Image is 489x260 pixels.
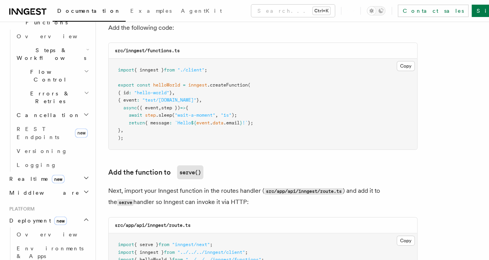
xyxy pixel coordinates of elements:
span: .email [223,120,240,126]
span: ); [118,135,123,141]
span: => [180,105,186,110]
a: Add the function toserve() [108,165,203,179]
span: Cancellation [14,111,80,119]
span: { inngest } [134,67,164,73]
span: new [52,175,65,183]
span: const [137,82,150,88]
kbd: Ctrl+K [313,7,330,15]
span: step }) [161,105,180,110]
span: ; [204,67,207,73]
span: Middleware [6,189,80,196]
code: serve() [177,165,203,179]
span: await [129,112,142,118]
button: Deploymentnew [6,213,91,227]
span: async [123,105,137,110]
span: ( [248,82,250,88]
span: = [183,82,186,88]
span: { [186,105,188,110]
code: serve [117,199,133,206]
span: . [210,120,213,126]
span: from [164,250,175,255]
span: Documentation [57,8,121,14]
div: Inngest Functions [6,29,91,172]
span: .sleep [156,112,172,118]
button: Errors & Retries [14,87,91,108]
span: import [118,250,134,255]
span: "wait-a-moment" [175,112,215,118]
span: ${ [191,120,196,126]
a: Versioning [14,144,91,158]
span: "hello-world" [134,90,169,95]
code: src/inngest/functions.ts [115,48,180,53]
a: Contact sales [398,5,469,17]
span: { serve } [134,242,158,247]
span: step [145,112,156,118]
span: { id [118,90,129,95]
span: : [137,97,140,103]
span: ); [232,112,237,118]
a: Examples [126,2,176,21]
span: Logging [17,161,57,168]
span: } [169,90,172,95]
span: !` [242,120,248,126]
button: Flow Control [14,65,91,87]
span: , [121,127,123,133]
span: import [118,242,134,247]
p: Next, import your Inngest function in the routes handler ( ) and add it to the handler so Inngest... [108,185,417,208]
span: } [196,97,199,103]
span: { inngest } [134,250,164,255]
span: from [158,242,169,247]
span: inngest [188,82,207,88]
span: , [199,97,202,103]
span: , [172,90,175,95]
span: AgentKit [181,8,222,14]
button: Realtimenew [6,172,91,185]
span: new [54,216,67,225]
span: "1s" [221,112,232,118]
button: Toggle dark mode [367,6,385,15]
span: Versioning [17,148,68,154]
span: "./client" [177,67,204,73]
span: return [129,120,145,126]
span: event [196,120,210,126]
span: { message [145,120,169,126]
span: } [118,127,121,133]
span: Examples [130,8,172,14]
span: from [164,67,175,73]
span: "../../../inngest/client" [177,250,245,255]
button: Copy [397,236,415,246]
span: Overview [17,33,96,39]
span: ; [245,250,248,255]
a: AgentKit [176,2,227,21]
code: src/app/api/inngest/route.ts [264,188,343,195]
span: : [169,120,172,126]
button: Copy [397,61,415,71]
a: REST Endpointsnew [14,122,91,144]
span: new [75,128,88,138]
span: data [213,120,223,126]
span: export [118,82,134,88]
a: Logging [14,158,91,172]
span: ( [172,112,175,118]
a: Overview [14,227,91,241]
p: Inside your directory create a new file called where you will define Inngest functions. Add the f... [108,11,417,33]
span: `Hello [175,120,191,126]
span: Steps & Workflows [14,46,86,62]
span: Platform [6,206,35,212]
button: Search...Ctrl+K [251,5,335,17]
span: Deployment [6,216,67,224]
code: src/app/api/inngest/route.ts [115,223,191,228]
a: Documentation [53,2,126,22]
span: } [240,120,242,126]
span: , [215,112,218,118]
span: Overview [17,231,96,237]
button: Cancellation [14,108,91,122]
span: { event [118,97,137,103]
span: ; [210,242,213,247]
span: helloWorld [153,82,180,88]
span: REST Endpoints [17,126,59,140]
span: Environments & Apps [17,245,83,259]
a: Overview [14,29,91,43]
span: Realtime [6,175,65,182]
span: "inngest/next" [172,242,210,247]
